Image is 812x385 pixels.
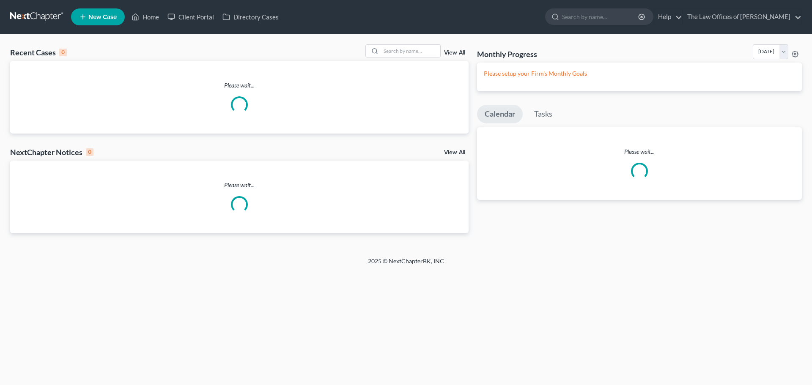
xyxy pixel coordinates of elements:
[484,69,795,78] p: Please setup your Firm's Monthly Goals
[165,257,647,272] div: 2025 © NextChapterBK, INC
[477,49,537,59] h3: Monthly Progress
[10,147,93,157] div: NextChapter Notices
[477,105,523,123] a: Calendar
[163,9,218,25] a: Client Portal
[654,9,682,25] a: Help
[10,181,469,189] p: Please wait...
[683,9,801,25] a: The Law Offices of [PERSON_NAME]
[477,147,802,156] p: Please wait...
[562,9,639,25] input: Search by name...
[127,9,163,25] a: Home
[444,150,465,156] a: View All
[218,9,283,25] a: Directory Cases
[444,50,465,56] a: View All
[88,14,117,20] span: New Case
[59,49,67,56] div: 0
[10,81,469,90] p: Please wait...
[86,148,93,156] div: 0
[10,47,67,57] div: Recent Cases
[381,45,440,57] input: Search by name...
[527,105,560,123] a: Tasks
